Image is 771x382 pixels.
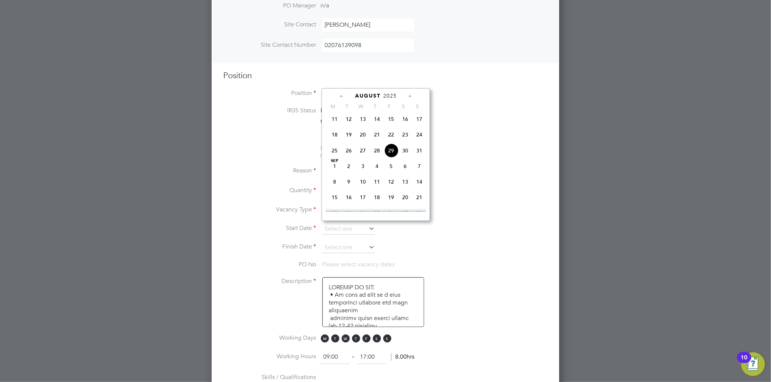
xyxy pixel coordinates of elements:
label: Start Date [224,224,316,232]
span: 16 [342,190,356,204]
span: 16 [398,112,412,126]
span: M [321,335,329,343]
input: Select one [322,224,375,235]
span: 15 [328,190,342,204]
span: 18 [370,190,384,204]
span: S [383,335,391,343]
span: F [362,335,371,343]
span: 27 [398,206,412,220]
span: 7 [412,159,426,173]
span: 31 [412,144,426,158]
span: 5 [384,159,398,173]
span: 2025 [383,93,397,99]
span: n/a [321,2,329,9]
span: 21 [370,128,384,142]
span: 24 [356,206,370,220]
div: 10 [741,358,748,367]
span: 3 [356,159,370,173]
span: 28 [412,206,426,220]
span: The status determination for this position can be updated after creating the vacancy [320,145,420,158]
span: 17 [356,190,370,204]
span: 15 [384,112,398,126]
span: 13 [356,112,370,126]
span: Inside IR35 [321,107,350,114]
span: M [326,103,340,110]
span: 6 [398,159,412,173]
span: 25 [328,144,342,158]
span: 2 [342,159,356,173]
span: 12 [342,112,356,126]
span: 19 [342,128,356,142]
span: 23 [398,128,412,142]
span: 1 [328,159,342,173]
span: 14 [370,112,384,126]
span: 24 [412,128,426,142]
input: 17:00 [357,351,386,364]
label: IR35 Status [224,107,316,115]
span: 26 [342,144,356,158]
span: 11 [328,112,342,126]
span: 19 [384,190,398,204]
span: 8.00hrs [391,353,414,361]
span: 28 [370,144,384,158]
label: Skills / Qualifications [224,374,316,382]
span: S [396,103,410,110]
input: Select one [322,242,375,253]
strong: Status Determination Statement [321,119,389,124]
span: 26 [384,206,398,220]
span: 8 [328,175,342,189]
label: Reason [224,167,316,175]
span: 10 [356,175,370,189]
label: Position [224,89,316,97]
label: Vacancy Type [224,206,316,214]
span: ‐ [351,353,356,361]
label: Description [224,277,316,285]
label: Site Contact [224,21,316,29]
label: Finish Date [224,243,316,251]
span: 21 [412,190,426,204]
label: PO Manager [224,2,316,10]
span: 13 [398,175,412,189]
span: 11 [370,175,384,189]
span: T [340,103,354,110]
span: S [373,335,381,343]
span: 20 [398,190,412,204]
span: Sep [328,159,342,163]
span: 27 [356,144,370,158]
span: 20 [356,128,370,142]
button: Open Resource Center, 10 new notifications [741,352,765,376]
span: Please select vacancy dates [322,261,395,268]
span: 23 [342,206,356,220]
span: August [355,93,381,99]
span: 30 [398,144,412,158]
span: S [410,103,424,110]
span: 29 [384,144,398,158]
span: W [354,103,368,110]
label: PO No [224,261,316,269]
span: 18 [328,128,342,142]
label: Site Contact Number [224,41,316,49]
label: Working Hours [224,353,316,361]
span: 4 [370,159,384,173]
label: Working Days [224,335,316,342]
span: W [342,335,350,343]
span: 12 [384,175,398,189]
input: 08:00 [321,351,349,364]
h3: Position [224,70,547,81]
span: T [352,335,360,343]
span: 22 [328,206,342,220]
label: Quantity [224,187,316,194]
span: 9 [342,175,356,189]
span: 14 [412,175,426,189]
span: 25 [370,206,384,220]
span: 17 [412,112,426,126]
span: T [331,335,339,343]
span: T [368,103,382,110]
span: 22 [384,128,398,142]
span: F [382,103,396,110]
